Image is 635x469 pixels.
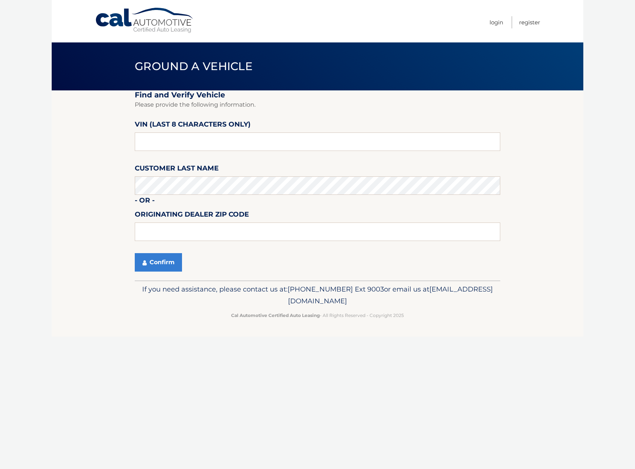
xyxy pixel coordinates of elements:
[140,283,495,307] p: If you need assistance, please contact us at: or email us at
[135,195,155,208] label: - or -
[490,16,503,28] a: Login
[519,16,540,28] a: Register
[135,253,182,272] button: Confirm
[135,209,249,223] label: Originating Dealer Zip Code
[231,313,320,318] strong: Cal Automotive Certified Auto Leasing
[135,163,219,176] label: Customer Last Name
[135,119,251,132] label: VIN (last 8 characters only)
[140,311,495,319] p: - All Rights Reserved - Copyright 2025
[288,285,384,293] span: [PHONE_NUMBER] Ext 9003
[135,59,253,73] span: Ground a Vehicle
[95,7,195,34] a: Cal Automotive
[135,90,500,100] h2: Find and Verify Vehicle
[135,100,500,110] p: Please provide the following information.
